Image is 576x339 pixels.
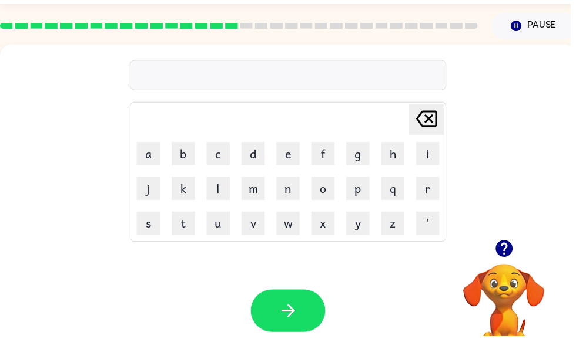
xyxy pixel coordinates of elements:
[420,178,444,202] button: r
[314,178,338,202] button: o
[138,178,162,202] button: j
[244,143,267,167] button: d
[314,213,338,237] button: x
[209,178,232,202] button: l
[385,178,408,202] button: q
[138,143,162,167] button: a
[350,178,373,202] button: p
[209,143,232,167] button: c
[314,143,338,167] button: f
[279,143,303,167] button: e
[420,213,444,237] button: '
[244,178,267,202] button: m
[244,213,267,237] button: v
[173,178,197,202] button: k
[279,213,303,237] button: w
[420,143,444,167] button: i
[173,143,197,167] button: b
[209,213,232,237] button: u
[350,213,373,237] button: y
[173,213,197,237] button: t
[279,178,303,202] button: n
[350,143,373,167] button: g
[385,143,408,167] button: h
[385,213,408,237] button: z
[138,213,162,237] button: s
